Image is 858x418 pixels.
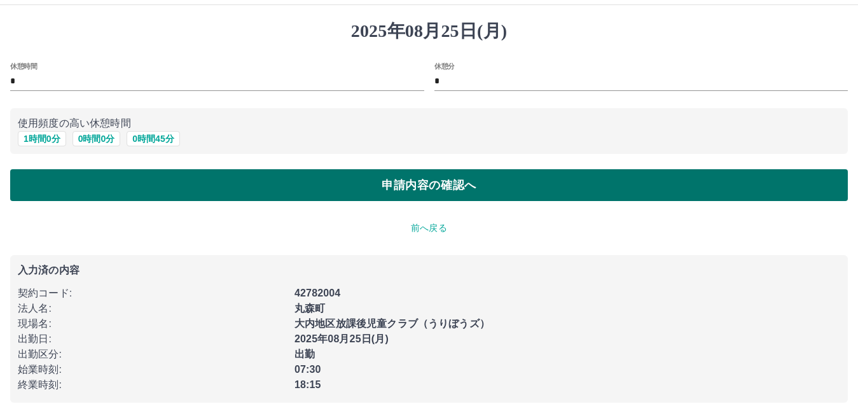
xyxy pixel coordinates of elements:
p: 前へ戻る [10,221,848,235]
b: 07:30 [294,364,321,375]
b: 18:15 [294,379,321,390]
label: 休憩時間 [10,61,37,71]
button: 0時間45分 [127,131,179,146]
p: 始業時刻 : [18,362,287,377]
p: 法人名 : [18,301,287,316]
b: 丸森町 [294,303,325,314]
b: 出勤 [294,349,315,359]
b: 42782004 [294,288,340,298]
p: 出勤日 : [18,331,287,347]
button: 1時間0分 [18,131,66,146]
p: 使用頻度の高い休憩時間 [18,116,840,131]
p: 入力済の内容 [18,265,840,275]
button: 0時間0分 [73,131,121,146]
label: 休憩分 [434,61,455,71]
button: 申請内容の確認へ [10,169,848,201]
p: 契約コード : [18,286,287,301]
b: 大内地区放課後児童クラブ（うりぼうズ） [294,318,490,329]
p: 終業時刻 : [18,377,287,393]
p: 出勤区分 : [18,347,287,362]
b: 2025年08月25日(月) [294,333,389,344]
p: 現場名 : [18,316,287,331]
h1: 2025年08月25日(月) [10,20,848,42]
